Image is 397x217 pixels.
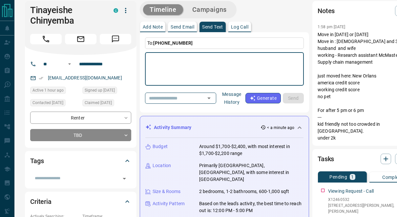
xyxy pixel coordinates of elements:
h2: Tags [30,156,44,166]
p: Based on the lead's activity, the best time to reach out is: 12:00 PM - 5:00 PM [199,200,303,214]
p: 2 bedrooms, 1-2 bathrooms, 600-1,000 sqft [199,188,289,195]
h1: Tinayeishe Chinyemba [30,5,104,26]
button: Open [120,174,129,183]
p: 1:58 pm [DATE] [318,25,345,29]
span: Call [30,34,62,44]
a: [EMAIL_ADDRESS][DOMAIN_NAME] [48,75,122,80]
p: Budget [153,143,168,150]
button: Message History [218,89,245,107]
button: Timeline [143,4,183,15]
div: Tue Oct 14 2025 [30,87,79,96]
span: Message [100,34,131,44]
div: Mon Oct 06 2025 [82,99,131,108]
button: Open [204,94,214,103]
p: Log Call [231,25,248,29]
div: condos.ca [114,8,118,13]
span: [PHONE_NUMBER] [153,40,193,46]
p: Primarily [GEOGRAPHIC_DATA], [GEOGRAPHIC_DATA], with some interest in [GEOGRAPHIC_DATA] [199,162,303,183]
div: Mon Oct 06 2025 [30,99,79,108]
div: Criteria [30,194,131,209]
h2: Criteria [30,196,52,207]
div: Activity Summary< a minute ago [145,121,303,134]
p: Send Email [171,25,194,29]
p: 1 [351,175,354,179]
h2: Notes [318,6,335,16]
p: Size & Rooms [153,188,181,195]
div: Renter [30,112,131,124]
p: To: [145,37,304,49]
p: Activity Summary [154,124,191,131]
p: Activity Pattern [153,200,185,207]
div: Tags [30,153,131,169]
p: Send Text [202,25,223,29]
span: Email [65,34,96,44]
p: Around $1,700-$2,400, with most interest in $1,700-$2,200 range [199,143,303,157]
h2: Tasks [318,154,334,164]
p: < a minute ago [267,125,294,131]
svg: Email Verified [39,76,43,80]
span: Signed up [DATE] [85,87,115,94]
div: Sun Oct 05 2025 [82,87,131,96]
button: Open [66,60,73,68]
p: Add Note [143,25,163,29]
div: TBD [30,129,131,141]
button: Campaigns [186,4,233,15]
p: Viewing Request - Call [328,188,374,195]
p: Pending [329,175,347,179]
button: Generate [245,93,281,103]
p: Location [153,162,171,169]
span: Active 1 hour ago [32,87,64,94]
span: Contacted [DATE] [32,99,63,106]
span: Claimed [DATE] [85,99,112,106]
